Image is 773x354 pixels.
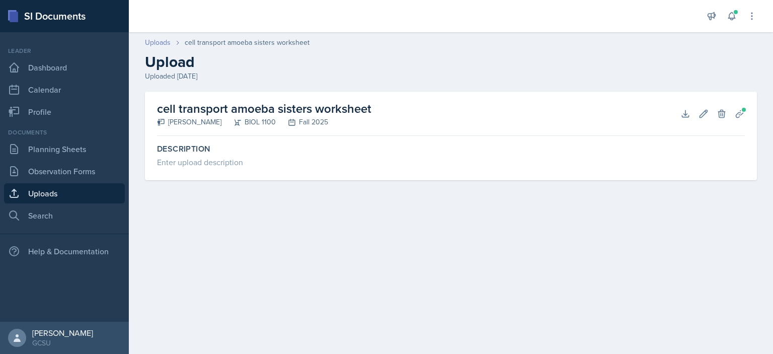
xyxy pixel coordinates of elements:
div: Uploaded [DATE] [145,71,757,82]
h2: cell transport amoeba sisters worksheet [157,100,371,118]
label: Description [157,144,745,154]
div: GCSU [32,338,93,348]
div: cell transport amoeba sisters worksheet [185,37,310,48]
a: Observation Forms [4,161,125,181]
div: Enter upload description [157,156,745,168]
div: Help & Documentation [4,241,125,261]
a: Calendar [4,80,125,100]
a: Dashboard [4,57,125,78]
div: BIOL 1100 [221,117,276,127]
h2: Upload [145,53,757,71]
div: Leader [4,46,125,55]
a: Planning Sheets [4,139,125,159]
div: [PERSON_NAME] [32,328,93,338]
a: Uploads [145,37,171,48]
a: Uploads [4,183,125,203]
div: Fall 2025 [276,117,328,127]
a: Search [4,205,125,226]
div: Documents [4,128,125,137]
div: [PERSON_NAME] [157,117,221,127]
a: Profile [4,102,125,122]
